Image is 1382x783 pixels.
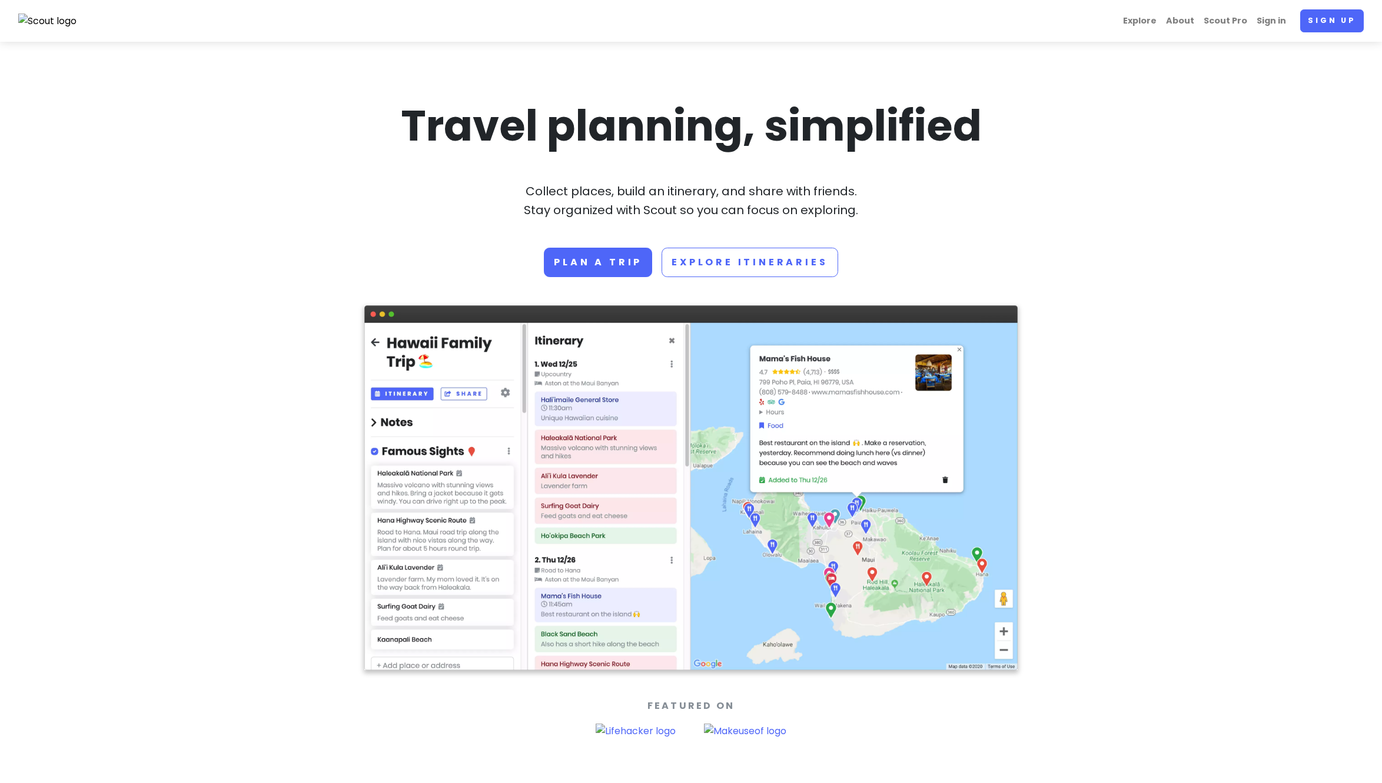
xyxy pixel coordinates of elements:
a: About [1161,9,1199,32]
img: Scout logo [18,14,77,29]
a: Scout Pro [1199,9,1252,32]
a: Plan a trip [544,248,652,277]
img: Lifehacker logo [596,724,676,739]
p: Featured On [364,698,1018,714]
a: Explore Itineraries [662,248,838,277]
h1: Travel planning, simplified [364,98,1018,154]
img: Makeuseof logo [704,724,786,739]
img: Screenshot of app [364,305,1018,671]
a: Explore [1118,9,1161,32]
p: Collect places, build an itinerary, and share with friends. Stay organized with Scout so you can ... [364,182,1018,219]
a: Sign up [1300,9,1364,32]
a: Sign in [1252,9,1291,32]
